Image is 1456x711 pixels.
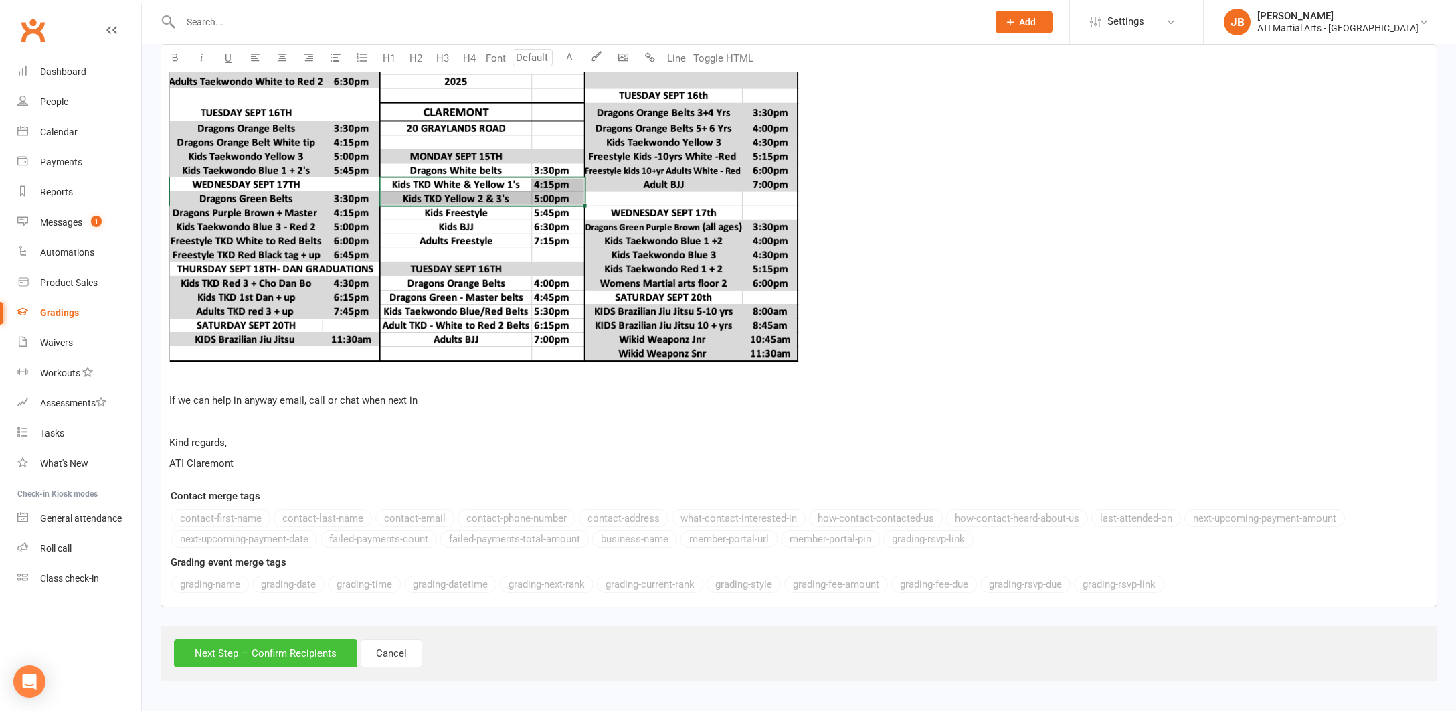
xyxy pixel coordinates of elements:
a: Gradings [17,298,141,328]
button: Line [663,45,690,72]
input: Search... [177,13,978,31]
div: Product Sales [40,277,98,288]
div: ATI Martial Arts - [GEOGRAPHIC_DATA] [1257,22,1419,34]
div: Automations [40,247,94,258]
a: What's New [17,449,141,479]
a: Assessments [17,388,141,418]
div: Calendar [40,127,78,137]
a: Payments [17,147,141,177]
button: H2 [402,45,429,72]
label: Contact merge tags [171,488,260,504]
button: A [556,45,583,72]
div: Assessments [40,398,106,408]
a: Calendar [17,117,141,147]
div: Reports [40,187,73,197]
a: General attendance kiosk mode [17,503,141,534]
button: H3 [429,45,456,72]
button: H4 [456,45,482,72]
div: Tasks [40,428,64,439]
span: Kind regards, [169,437,227,449]
a: Product Sales [17,268,141,298]
div: General attendance [40,513,122,524]
span: ATI Claremont [169,457,234,469]
a: Waivers [17,328,141,358]
button: Font [482,45,509,72]
div: What's New [40,458,88,469]
div: Dashboard [40,66,86,77]
span: 1 [91,216,102,227]
span: If we can help in anyway email, call or chat when next in [169,394,418,406]
a: Class kiosk mode [17,564,141,594]
a: Tasks [17,418,141,449]
div: Payments [40,157,82,167]
div: Waivers [40,337,73,348]
div: Workouts [40,368,80,378]
a: Reports [17,177,141,208]
a: Automations [17,238,141,268]
div: Messages [40,217,82,228]
a: People [17,87,141,117]
input: Default [513,49,553,66]
label: Grading event merge tags [171,554,286,570]
span: U [225,52,232,64]
div: Gradings [40,307,79,318]
div: Roll call [40,543,72,554]
div: [PERSON_NAME] [1257,10,1419,22]
div: People [40,96,68,107]
a: Dashboard [17,57,141,87]
button: Cancel [361,639,422,667]
button: Add [996,11,1053,33]
button: H1 [375,45,402,72]
div: JB [1224,9,1251,35]
span: Settings [1107,7,1144,37]
a: Messages 1 [17,208,141,238]
div: Open Intercom Messenger [13,665,45,698]
a: Workouts [17,358,141,388]
span: Add [1019,17,1036,27]
a: Roll call [17,534,141,564]
button: Toggle HTML [690,45,757,72]
button: Next Step — Confirm Recipients [174,639,357,667]
a: Clubworx [16,13,50,47]
div: Class check-in [40,573,99,584]
button: U [215,45,242,72]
